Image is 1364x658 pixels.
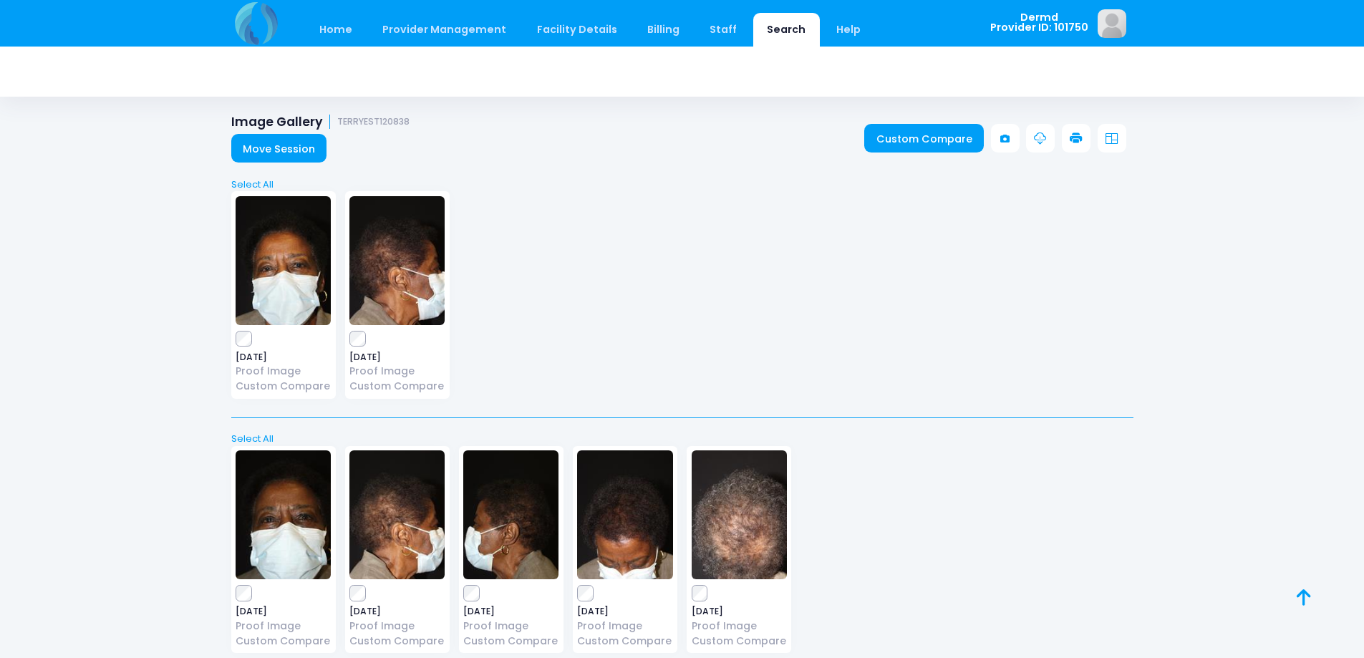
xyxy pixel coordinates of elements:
a: Provider Management [369,13,521,47]
a: Custom Compare [236,379,331,394]
a: Select All [226,178,1138,192]
a: Custom Compare [463,634,558,649]
img: image [692,450,787,579]
span: [DATE] [349,607,445,616]
a: Proof Image [349,619,445,634]
span: [DATE] [236,353,331,362]
a: Proof Image [236,364,331,379]
a: Proof Image [349,364,445,379]
a: Custom Compare [349,379,445,394]
a: Help [822,13,874,47]
a: Move Session [231,134,327,163]
a: Staff [696,13,751,47]
img: image [349,450,445,579]
span: [DATE] [463,607,558,616]
a: Proof Image [577,619,672,634]
img: image [1098,9,1126,38]
span: [DATE] [236,607,331,616]
span: [DATE] [577,607,672,616]
img: image [236,196,331,325]
a: Select All [226,432,1138,446]
span: Dermd Provider ID: 101750 [990,12,1088,33]
span: [DATE] [349,353,445,362]
img: image [463,450,558,579]
a: Billing [633,13,693,47]
a: Search [753,13,820,47]
h1: Image Gallery [231,115,410,130]
a: Proof Image [692,619,787,634]
a: Proof Image [463,619,558,634]
a: Custom Compare [349,634,445,649]
a: Home [306,13,367,47]
span: [DATE] [692,607,787,616]
small: TERRYEST120838 [337,117,410,127]
a: Custom Compare [236,634,331,649]
a: Proof Image [236,619,331,634]
a: Custom Compare [577,634,672,649]
img: image [236,450,331,579]
a: Facility Details [523,13,631,47]
a: Custom Compare [692,634,787,649]
img: image [577,450,672,579]
a: Custom Compare [864,124,984,153]
img: image [349,196,445,325]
